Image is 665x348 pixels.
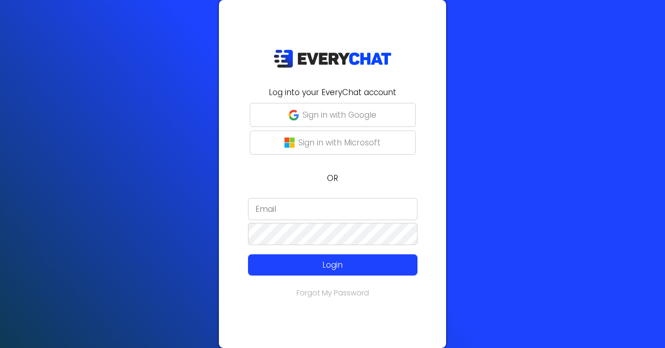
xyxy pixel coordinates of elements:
[296,288,369,298] a: Forgot My Password
[302,109,376,121] p: Sign in with Google
[250,103,416,127] button: Sign in with Google
[298,137,381,149] p: Sign in with Microsoft
[248,254,417,276] button: Login
[250,131,416,155] button: Sign in with Microsoft
[224,86,441,98] h2: Log into your EveryChat account
[289,110,299,120] img: google-g.png
[265,259,400,271] p: Login
[248,198,417,220] input: Email
[284,138,295,148] img: microsoft-logo.png
[273,49,392,68] img: EveryChat_logo_dark.png
[224,172,441,184] p: OR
